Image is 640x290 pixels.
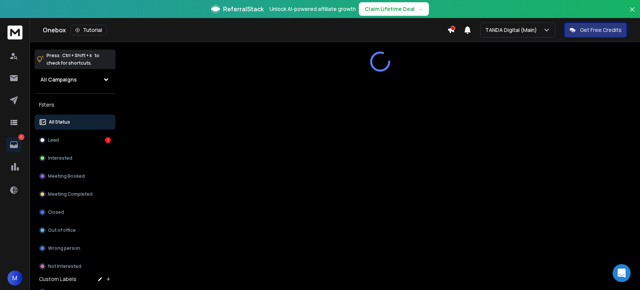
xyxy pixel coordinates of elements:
button: Tutorial [70,25,107,35]
button: All Status [34,115,115,130]
button: Not Interested [34,259,115,274]
p: All Status [49,119,70,125]
div: Onebox [43,25,447,35]
h3: Filters [34,100,115,110]
button: M [7,270,22,285]
a: 1 [6,137,21,152]
p: Press to check for shortcuts. [46,52,99,67]
p: Get Free Credits [580,26,622,34]
button: Meeting Completed [34,187,115,202]
h1: All Campaigns [40,76,77,83]
p: Interested [48,155,72,161]
button: Close banner [627,5,637,23]
p: 1 [18,134,24,140]
p: Meeting Completed [48,191,93,197]
p: TANDA Digital (Main) [485,26,540,34]
p: Closed [48,209,64,215]
button: Get Free Credits [564,23,627,38]
div: Open Intercom Messenger [613,264,631,282]
span: → [418,5,423,13]
p: Not Interested [48,263,81,269]
button: Interested [34,151,115,166]
button: Wrong person [34,241,115,256]
button: Lead1 [34,133,115,148]
button: Claim Lifetime Deal→ [359,2,429,16]
h3: Custom Labels [39,275,76,283]
p: Lead [48,137,59,143]
button: Out of office [34,223,115,238]
button: All Campaigns [34,72,115,87]
p: Out of office [48,227,76,233]
p: Wrong person [48,245,80,251]
p: Meeting Booked [48,173,85,179]
span: ReferralStack [223,5,264,14]
span: Ctrl + Shift + k [61,51,93,60]
button: Meeting Booked [34,169,115,184]
div: 1 [105,137,111,143]
p: Unlock AI-powered affiliate growth [270,5,356,13]
button: Closed [34,205,115,220]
